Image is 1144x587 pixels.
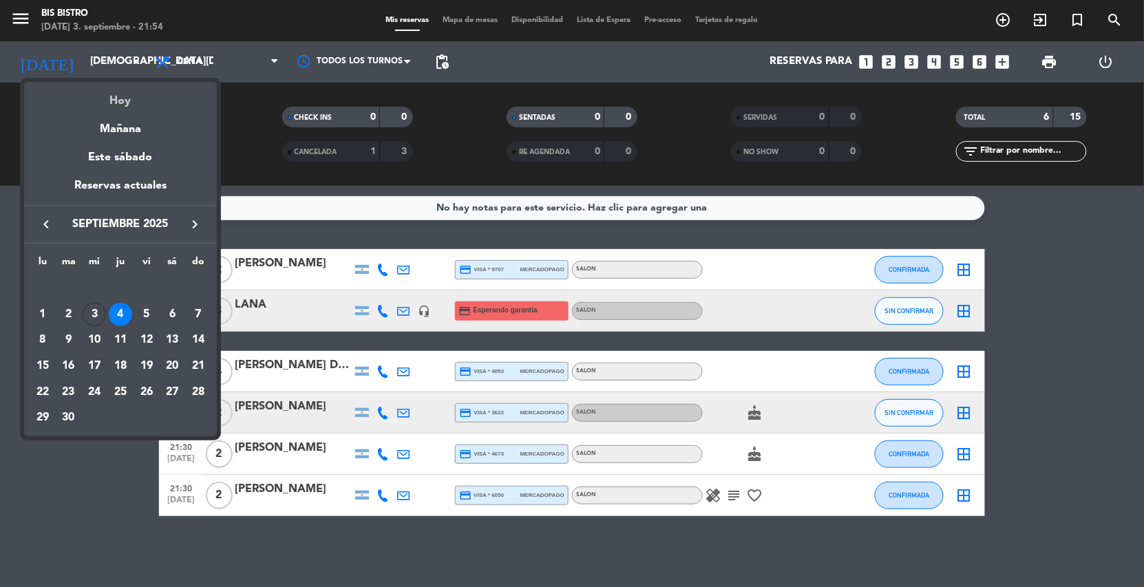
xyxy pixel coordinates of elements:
div: 1 [31,303,54,326]
div: 11 [109,328,132,352]
td: 29 de septiembre de 2025 [30,405,56,431]
div: 8 [31,328,54,352]
td: 19 de septiembre de 2025 [134,353,160,379]
th: viernes [134,254,160,275]
td: 26 de septiembre de 2025 [134,379,160,405]
td: 22 de septiembre de 2025 [30,379,56,405]
th: domingo [185,254,211,275]
td: 30 de septiembre de 2025 [56,405,82,431]
td: 21 de septiembre de 2025 [185,353,211,379]
th: miércoles [81,254,107,275]
th: martes [56,254,82,275]
td: 18 de septiembre de 2025 [107,353,134,379]
button: keyboard_arrow_left [34,215,59,233]
th: sábado [160,254,186,275]
td: 15 de septiembre de 2025 [30,353,56,379]
td: 14 de septiembre de 2025 [185,327,211,353]
div: 19 [135,354,158,378]
div: Mañana [24,110,217,138]
td: SEP. [30,275,211,301]
div: 2 [57,303,81,326]
div: 28 [187,381,210,404]
div: 24 [83,381,106,404]
td: 20 de septiembre de 2025 [160,353,186,379]
th: jueves [107,254,134,275]
td: 25 de septiembre de 2025 [107,379,134,405]
div: Hoy [24,82,217,110]
div: 5 [135,303,158,326]
div: 23 [57,381,81,404]
th: lunes [30,254,56,275]
td: 5 de septiembre de 2025 [134,301,160,328]
div: 26 [135,381,158,404]
div: 7 [187,303,210,326]
div: 6 [160,303,184,326]
div: 22 [31,381,54,404]
div: 30 [57,406,81,429]
div: 18 [109,354,132,378]
td: 10 de septiembre de 2025 [81,327,107,353]
td: 13 de septiembre de 2025 [160,327,186,353]
td: 17 de septiembre de 2025 [81,353,107,379]
div: 17 [83,354,106,378]
div: 20 [160,354,184,378]
button: keyboard_arrow_right [182,215,207,233]
td: 2 de septiembre de 2025 [56,301,82,328]
div: 29 [31,406,54,429]
td: 1 de septiembre de 2025 [30,301,56,328]
td: 4 de septiembre de 2025 [107,301,134,328]
div: 14 [187,328,210,352]
div: 4 [109,303,132,326]
div: Reservas actuales [24,177,217,205]
div: 9 [57,328,81,352]
td: 7 de septiembre de 2025 [185,301,211,328]
div: 25 [109,381,132,404]
td: 24 de septiembre de 2025 [81,379,107,405]
td: 28 de septiembre de 2025 [185,379,211,405]
i: keyboard_arrow_left [38,216,54,233]
span: septiembre 2025 [59,215,182,233]
div: Este sábado [24,138,217,177]
td: 6 de septiembre de 2025 [160,301,186,328]
div: 15 [31,354,54,378]
td: 16 de septiembre de 2025 [56,353,82,379]
td: 3 de septiembre de 2025 [81,301,107,328]
div: 13 [160,328,184,352]
div: 27 [160,381,184,404]
div: 21 [187,354,210,378]
td: 27 de septiembre de 2025 [160,379,186,405]
td: 11 de septiembre de 2025 [107,327,134,353]
td: 9 de septiembre de 2025 [56,327,82,353]
div: 16 [57,354,81,378]
div: 12 [135,328,158,352]
td: 23 de septiembre de 2025 [56,379,82,405]
div: 3 [83,303,106,326]
td: 8 de septiembre de 2025 [30,327,56,353]
i: keyboard_arrow_right [187,216,203,233]
td: 12 de septiembre de 2025 [134,327,160,353]
div: 10 [83,328,106,352]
